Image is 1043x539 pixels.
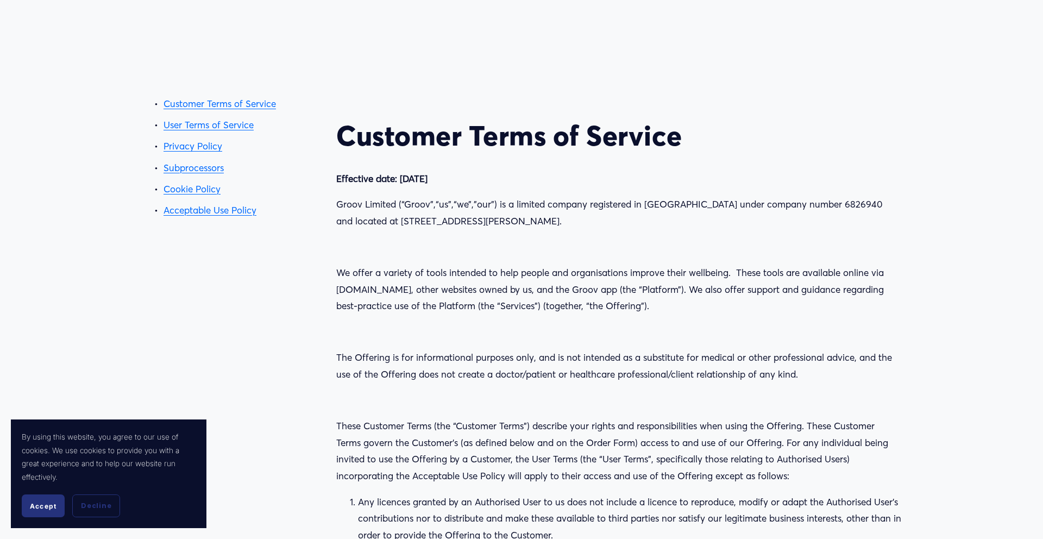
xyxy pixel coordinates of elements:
p: By using this website, you agree to our use of cookies. We use cookies to provide you with a grea... [22,430,196,484]
p: These Customer Terms (the “Customer Terms”) describe your rights and responsibilities when using ... [336,418,901,484]
a: Subprocessors [164,162,224,173]
section: Cookie banner [11,419,206,528]
span: Decline [81,501,111,511]
a: Acceptable Use Policy [164,204,256,216]
button: Accept [22,494,65,517]
h2: Customer Terms of Service [336,119,901,152]
p: Groov Limited (“Groov”,“us”,“we”,”our”) is a limited company registered in [GEOGRAPHIC_DATA] unde... [336,196,901,229]
a: Privacy Policy [164,140,222,152]
strong: Effective date: [DATE] [336,173,428,184]
span: Accept [30,502,56,510]
button: Decline [72,494,120,517]
p: The Offering is for informational purposes only, and is not intended as a substitute for medical ... [336,349,901,383]
p: We offer a variety of tools intended to help people and organisations improve their wellbeing. Th... [336,265,901,315]
a: Cookie Policy [164,183,221,195]
a: User Terms of Service [164,119,254,130]
a: Customer Terms of Service [164,98,276,109]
